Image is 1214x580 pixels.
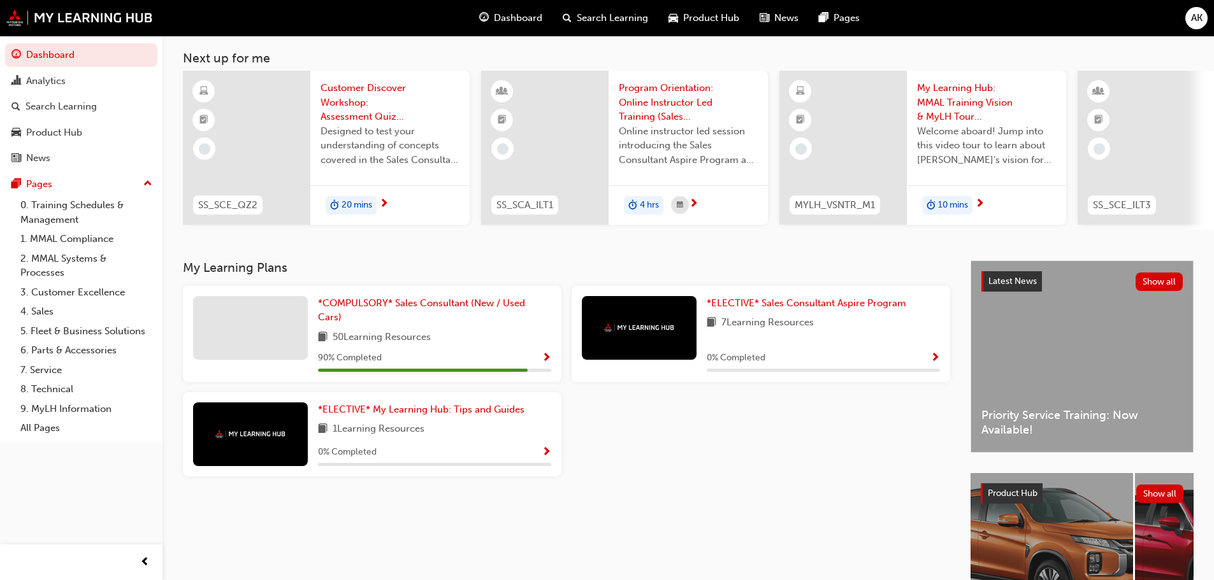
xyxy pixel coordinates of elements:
button: AK [1185,7,1208,29]
span: Product Hub [683,11,739,25]
a: *COMPULSORY* Sales Consultant (New / Used Cars) [318,296,551,325]
span: book-icon [707,315,716,331]
span: Search Learning [577,11,648,25]
span: Dashboard [494,11,542,25]
a: 6. Parts & Accessories [15,341,157,360]
a: Latest NewsShow all [981,271,1183,292]
button: Show Progress [930,350,940,366]
a: News [5,146,157,170]
a: 4. Sales [15,302,157,322]
a: 0. Training Schedules & Management [15,195,157,229]
span: news-icon [11,153,21,164]
div: Search Learning [25,99,97,114]
span: *ELECTIVE* Sales Consultant Aspire Program [707,297,906,309]
span: prev-icon [140,555,150,570]
button: Pages [5,173,157,196]
img: mmal [604,323,674,332]
h3: My Learning Plans [183,260,950,275]
span: Designed to test your understanding of concepts covered in the Sales Consultant Essential Program... [321,124,459,167]
span: book-icon [318,421,328,437]
span: MYLH_VSNTR_M1 [795,198,875,213]
a: All Pages [15,418,157,438]
span: 50 Learning Resources [333,330,431,346]
span: Latest News [988,276,1037,286]
span: SS_SCE_QZ2 [198,198,257,213]
div: Analytics [26,74,66,88]
span: 20 mins [342,198,372,213]
a: SS_SCE_QZ2Customer Discover Workshop: Assessment Quiz (Sales Consultant Essential Program)Designe... [183,71,470,225]
a: Analytics [5,69,157,93]
span: Show Progress [542,447,551,458]
span: next-icon [689,199,698,210]
a: car-iconProduct Hub [658,5,749,31]
span: 90 % Completed [318,351,382,365]
span: Program Orientation: Online Instructor Led Training (Sales Consultant Aspire Program) [619,81,758,124]
span: 0 % Completed [707,351,765,365]
span: next-icon [975,199,985,210]
span: up-icon [143,176,152,192]
span: AK [1191,11,1203,25]
span: duration-icon [927,197,936,214]
a: guage-iconDashboard [469,5,553,31]
span: 4 hrs [640,198,659,213]
a: Search Learning [5,95,157,118]
span: news-icon [760,10,769,26]
span: SS_SCE_ILT3 [1093,198,1151,213]
span: learningResourceType_ELEARNING-icon [796,83,805,100]
a: Latest NewsShow allPriority Service Training: Now Available! [971,260,1194,453]
span: learningResourceType_ELEARNING-icon [199,83,208,100]
span: calendar-icon [677,197,683,213]
a: news-iconNews [749,5,809,31]
img: mmal [215,430,285,438]
a: 1. MMAL Compliance [15,229,157,249]
span: chart-icon [11,76,21,87]
a: Product Hub [5,121,157,145]
span: booktick-icon [796,112,805,129]
span: 0 % Completed [318,445,377,460]
div: Product Hub [26,125,82,140]
span: Priority Service Training: Now Available! [981,408,1183,437]
span: book-icon [318,330,328,346]
img: mmal [6,10,153,26]
span: 7 Learning Resources [721,315,814,331]
span: guage-icon [11,50,21,61]
span: duration-icon [628,197,637,214]
a: SS_SCA_ILT1Program Orientation: Online Instructor Led Training (Sales Consultant Aspire Program)O... [481,71,768,225]
span: pages-icon [819,10,828,26]
span: search-icon [11,101,20,113]
button: Show all [1136,272,1183,291]
span: learningRecordVerb_NONE-icon [795,143,807,155]
span: booktick-icon [199,112,208,129]
span: Welcome aboard! Jump into this video tour to learn about [PERSON_NAME]'s vision for your learning... [917,124,1056,167]
span: car-icon [11,127,21,139]
span: My Learning Hub: MMAL Training Vision & MyLH Tour (Elective) [917,81,1056,124]
a: 5. Fleet & Business Solutions [15,322,157,341]
a: search-iconSearch Learning [553,5,658,31]
span: learningResourceType_INSTRUCTOR_LED-icon [498,83,507,100]
button: Show Progress [542,444,551,460]
span: 10 mins [938,198,968,213]
span: learningResourceType_INSTRUCTOR_LED-icon [1094,83,1103,100]
span: learningRecordVerb_NONE-icon [199,143,210,155]
button: Show Progress [542,350,551,366]
span: News [774,11,798,25]
span: Show Progress [930,353,940,364]
a: 2. MMAL Systems & Processes [15,249,157,283]
span: pages-icon [11,179,21,190]
span: search-icon [563,10,572,26]
span: booktick-icon [1094,112,1103,129]
a: pages-iconPages [809,5,870,31]
span: *COMPULSORY* Sales Consultant (New / Used Cars) [318,297,525,323]
span: learningRecordVerb_NONE-icon [1094,143,1105,155]
h3: Next up for me [163,51,1214,66]
a: 7. Service [15,360,157,380]
a: 3. Customer Excellence [15,283,157,302]
span: 1 Learning Resources [333,421,424,437]
span: SS_SCA_ILT1 [496,198,553,213]
a: *ELECTIVE* My Learning Hub: Tips and Guides [318,402,530,417]
span: car-icon [668,10,678,26]
div: Pages [26,177,52,192]
span: next-icon [379,199,389,210]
